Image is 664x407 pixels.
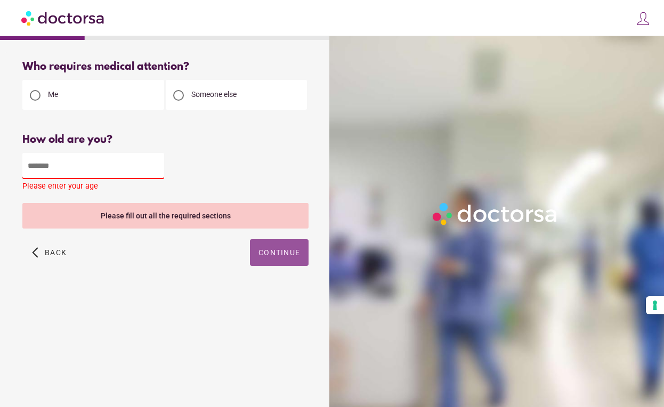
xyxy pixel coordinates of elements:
[21,6,106,30] img: Doctorsa.com
[28,239,71,266] button: arrow_back_ios Back
[646,296,664,314] button: Your consent preferences for tracking technologies
[22,203,309,229] div: Please fill out all the required sections
[250,239,309,266] button: Continue
[636,11,651,26] img: icons8-customer-100.png
[45,248,67,257] span: Back
[258,248,300,257] span: Continue
[22,182,309,195] div: Please enter your age
[22,61,309,73] div: Who requires medical attention?
[191,90,237,99] span: Someone else
[429,199,562,229] img: Logo-Doctorsa-trans-White-partial-flat.png
[22,134,309,146] div: How old are you?
[48,90,58,99] span: Me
